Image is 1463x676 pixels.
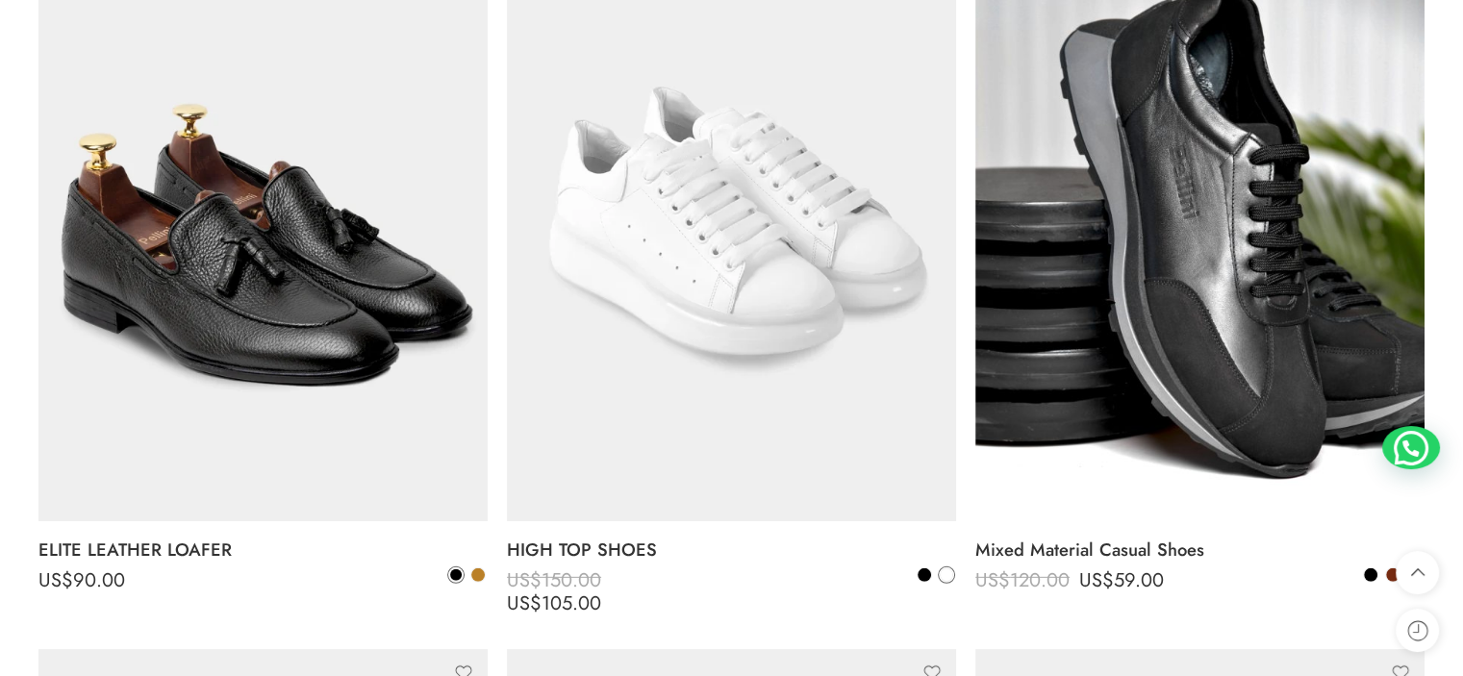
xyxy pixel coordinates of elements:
[975,566,1010,594] span: US$
[507,589,601,617] bdi: 105.00
[507,589,542,617] span: US$
[938,566,955,584] a: White
[507,531,956,569] a: HIGH TOP SHOES
[469,566,487,584] a: Camel
[1384,566,1401,584] a: Brown
[916,566,933,584] a: Black
[38,566,125,594] bdi: 90.00
[975,566,1070,594] bdi: 120.00
[38,531,488,569] a: ELITE LEATHER LOAFER
[1079,566,1164,594] bdi: 59.00
[975,531,1425,569] a: Mixed Material Casual Shoes
[447,566,465,584] a: Black
[507,566,542,594] span: US$
[1362,566,1379,584] a: Black
[38,566,73,594] span: US$
[1079,566,1114,594] span: US$
[507,566,601,594] bdi: 150.00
